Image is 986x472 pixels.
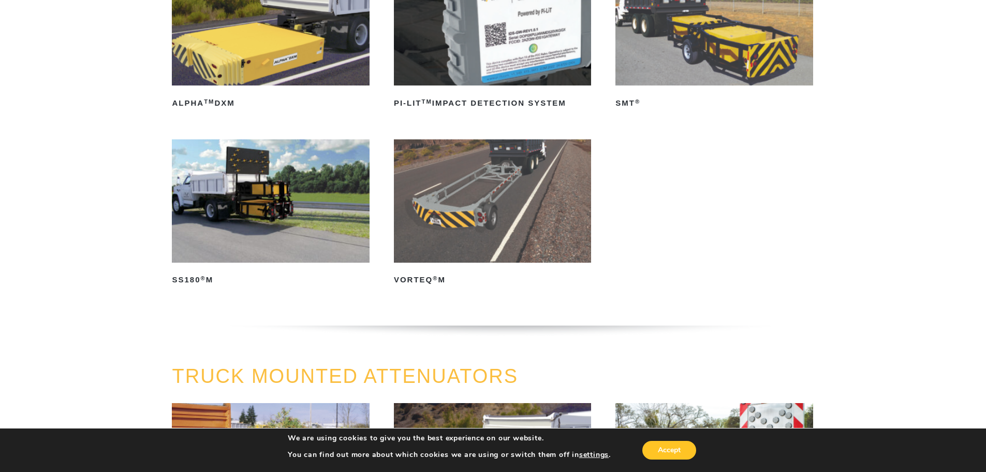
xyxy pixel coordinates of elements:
p: We are using cookies to give you the best experience on our website. [288,434,611,443]
sup: ® [433,275,438,281]
button: settings [579,450,609,460]
h2: VORTEQ M [394,272,591,289]
h2: PI-LIT Impact Detection System [394,95,591,111]
a: TRUCK MOUNTED ATTENUATORS [172,365,518,387]
sup: TM [422,98,432,105]
sup: ® [201,275,206,281]
button: Accept [642,441,696,460]
h2: SMT [615,95,813,111]
a: SS180®M [172,139,369,289]
sup: TM [204,98,214,105]
h2: ALPHA DXM [172,95,369,111]
a: VORTEQ®M [394,139,591,289]
h2: SS180 M [172,272,369,289]
sup: ® [635,98,640,105]
p: You can find out more about which cookies we are using or switch them off in . [288,450,611,460]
